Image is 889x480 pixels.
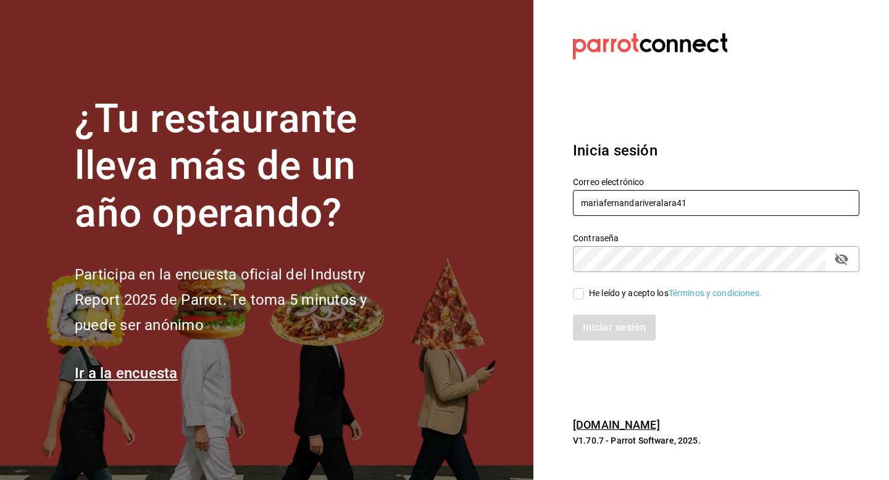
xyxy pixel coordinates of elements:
a: [DOMAIN_NAME] [573,418,660,431]
p: V1.70.7 - Parrot Software, 2025. [573,434,859,447]
h2: Participa en la encuesta oficial del Industry Report 2025 de Parrot. Te toma 5 minutos y puede se... [75,262,408,337]
input: Ingresa tu correo electrónico [573,190,859,216]
h1: ¿Tu restaurante lleva más de un año operando? [75,96,408,238]
div: He leído y acepto los [589,287,762,300]
a: Términos y condiciones. [669,288,762,298]
button: passwordField [831,249,852,270]
h3: Inicia sesión [573,139,859,162]
label: Correo electrónico [573,177,859,186]
a: Ir a la encuesta [75,365,178,382]
label: Contraseña [573,233,859,242]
